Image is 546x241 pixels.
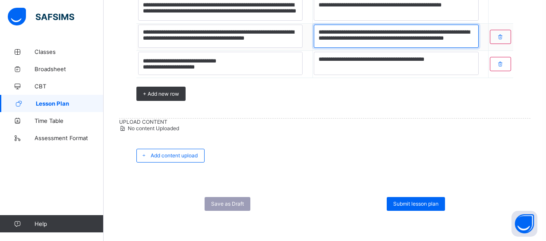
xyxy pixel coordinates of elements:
[35,220,103,227] span: Help
[35,83,104,90] span: CBT
[511,211,537,237] button: Open asap
[211,200,244,207] span: Save as Draft
[35,117,104,124] span: Time Table
[36,100,104,107] span: Lesson Plan
[35,66,104,72] span: Broadsheet
[119,119,530,125] span: UPLOAD CONTENT
[8,8,74,26] img: safsims
[151,152,198,159] span: Add content upload
[35,135,104,141] span: Assessment Format
[128,125,179,131] span: No content Uploaded
[143,91,179,97] span: + Add new row
[35,48,104,55] span: Classes
[393,200,439,207] span: Submit lesson plan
